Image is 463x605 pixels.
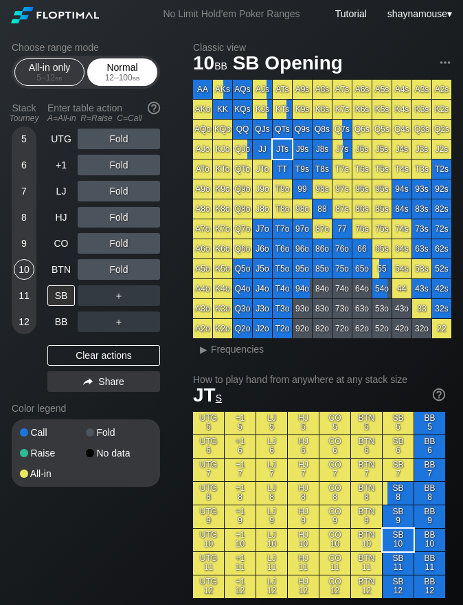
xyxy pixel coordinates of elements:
div: UTG 10 [193,529,224,551]
div: Q4s [392,120,411,139]
h2: How to play hand from anywhere at any stack size [193,374,445,385]
div: Enter table action [47,97,160,129]
div: 76s [352,219,372,239]
div: 87o [313,219,332,239]
div: A8s [313,80,332,99]
div: +1 8 [225,482,256,505]
a: Tutorial [335,8,367,19]
div: T6o [273,239,292,258]
div: A2o [193,319,212,338]
div: Normal [91,59,154,85]
div: CO [47,233,75,254]
div: K7s [332,100,352,119]
div: 84o [313,279,332,298]
div: 7 [14,181,34,201]
div: +1 12 [225,575,256,598]
div: LJ 8 [256,482,287,505]
div: A9s [293,80,312,99]
div: K6s [352,100,372,119]
div: CO 8 [319,482,350,505]
div: T9s [293,159,312,179]
div: 62s [432,239,451,258]
div: 86s [352,199,372,219]
div: Fold [86,428,152,437]
div: UTG 11 [193,552,224,575]
div: HJ 10 [288,529,319,551]
div: BTN 9 [351,505,382,528]
div: 83o [313,299,332,318]
div: 76o [332,239,352,258]
div: BTN 5 [351,412,382,434]
div: 95s [372,179,392,199]
div: A4o [193,279,212,298]
div: 43s [412,279,431,298]
div: 82s [432,199,451,219]
div: 5 [14,129,34,149]
div: 55 [372,259,392,278]
h2: Choose range mode [12,42,160,53]
div: LJ 6 [256,435,287,458]
div: ATs [273,80,292,99]
div: SB 12 [383,575,414,598]
div: CO 5 [319,412,350,434]
div: AJs [253,80,272,99]
div: 93o [293,299,312,318]
div: J4s [392,140,411,159]
div: 96o [293,239,312,258]
div: All-in only [18,59,81,85]
div: UTG 8 [193,482,224,505]
div: QTs [273,120,292,139]
div: Q5s [372,120,392,139]
div: KJo [213,140,232,159]
div: AQo [193,120,212,139]
div: ▸ [194,341,212,357]
div: BTN 6 [351,435,382,458]
div: 98s [313,179,332,199]
div: UTG 5 [193,412,224,434]
div: ▾ [384,6,454,21]
div: AKs [213,80,232,99]
div: BTN 10 [351,529,382,551]
div: K8s [313,100,332,119]
div: SB 6 [383,435,414,458]
div: 73o [332,299,352,318]
div: 54o [372,279,392,298]
div: UTG [47,129,75,149]
div: A5o [193,259,212,278]
div: A7o [193,219,212,239]
div: HJ [47,207,75,228]
div: BB 7 [414,459,445,481]
div: 75o [332,259,352,278]
div: K6o [213,239,232,258]
div: Fold [78,207,160,228]
div: K3o [213,299,232,318]
div: J3s [412,140,431,159]
div: CO 6 [319,435,350,458]
div: +1 5 [225,412,256,434]
div: 53o [372,299,392,318]
div: 62o [352,319,372,338]
div: UTG 6 [193,435,224,458]
div: LJ 5 [256,412,287,434]
div: KQo [213,120,232,139]
div: A=All-in R=Raise C=Call [47,113,160,123]
div: Color legend [12,397,160,419]
div: 77 [332,219,352,239]
div: Q8o [233,199,252,219]
div: 85s [372,199,392,219]
div: +1 9 [225,505,256,528]
div: J7s [332,140,352,159]
div: A3s [412,80,431,99]
div: 9 [14,233,34,254]
div: HJ 9 [288,505,319,528]
div: 65s [372,239,392,258]
div: T7o [273,219,292,239]
div: AKo [193,100,212,119]
div: SB 11 [383,552,414,575]
div: All-in [20,469,86,478]
span: Frequencies [211,344,264,355]
div: T2o [273,319,292,338]
div: HJ 12 [288,575,319,598]
img: help.32db89a4.svg [146,100,161,115]
div: 92o [293,319,312,338]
